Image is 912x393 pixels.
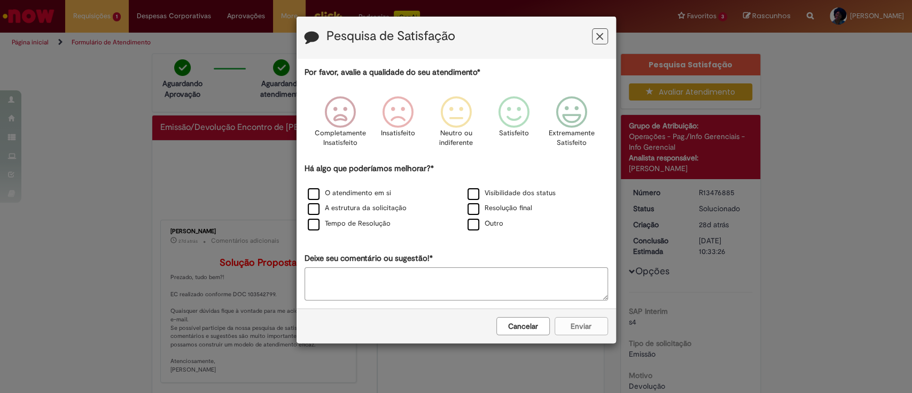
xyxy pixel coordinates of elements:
[549,128,595,148] p: Extremamente Satisfeito
[308,188,391,198] label: O atendimento em si
[313,88,368,161] div: Completamente Insatisfeito
[544,88,599,161] div: Extremamente Satisfeito
[315,128,366,148] p: Completamente Insatisfeito
[496,317,550,335] button: Cancelar
[467,219,503,229] label: Outro
[305,163,608,232] div: Há algo que poderíamos melhorar?*
[308,203,407,213] label: A estrutura da solicitação
[467,203,532,213] label: Resolução final
[308,219,391,229] label: Tempo de Resolução
[467,188,556,198] label: Visibilidade dos status
[305,253,433,264] label: Deixe seu comentário ou sugestão!*
[487,88,541,161] div: Satisfeito
[381,128,415,138] p: Insatisfeito
[305,67,480,78] label: Por favor, avalie a qualidade do seu atendimento*
[436,128,475,148] p: Neutro ou indiferente
[326,29,455,43] label: Pesquisa de Satisfação
[371,88,425,161] div: Insatisfeito
[499,128,529,138] p: Satisfeito
[428,88,483,161] div: Neutro ou indiferente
